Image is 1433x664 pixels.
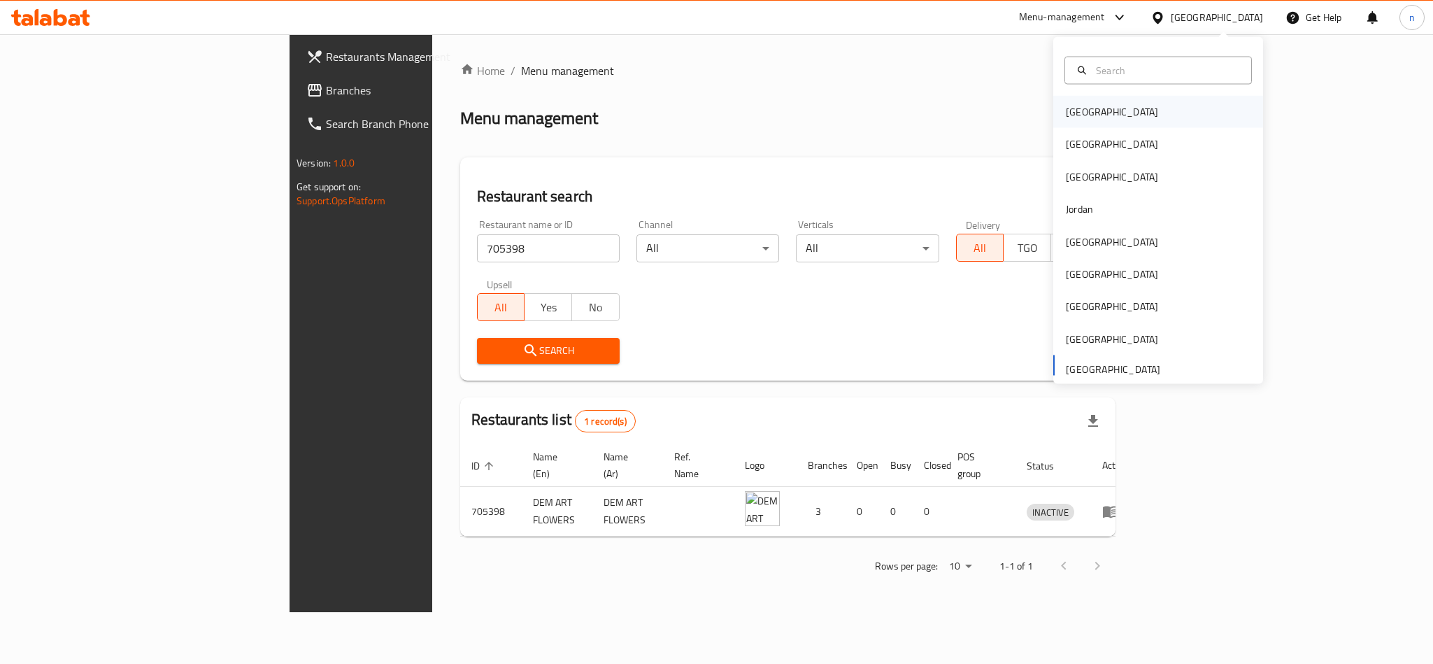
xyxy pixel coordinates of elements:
[1076,404,1110,438] div: Export file
[1066,202,1093,217] div: Jordan
[477,186,1099,207] h2: Restaurant search
[1091,444,1139,487] th: Action
[592,487,663,537] td: DEM ART FLOWERS
[477,234,620,262] input: Search for restaurant name or ID..
[477,293,525,321] button: All
[1027,504,1074,521] span: INACTIVE
[533,448,576,482] span: Name (En)
[943,556,977,577] div: Rows per page:
[734,444,797,487] th: Logo
[745,491,780,526] img: DEM ART FLOWERS
[962,238,999,258] span: All
[1066,234,1158,249] div: [GEOGRAPHIC_DATA]
[1090,62,1243,78] input: Search
[1102,503,1128,520] div: Menu
[674,448,717,482] span: Ref. Name
[297,154,331,172] span: Version:
[956,234,1004,262] button: All
[326,82,518,99] span: Branches
[875,558,938,575] p: Rows per page:
[471,458,498,474] span: ID
[326,115,518,132] span: Search Branch Phone
[487,279,513,289] label: Upsell
[879,444,913,487] th: Busy
[797,487,846,537] td: 3
[913,487,946,537] td: 0
[1066,299,1158,314] div: [GEOGRAPHIC_DATA]
[483,297,520,318] span: All
[1409,10,1415,25] span: n
[575,410,636,432] div: Total records count
[604,448,646,482] span: Name (Ar)
[471,409,636,432] h2: Restaurants list
[521,62,614,79] span: Menu management
[1066,169,1158,184] div: [GEOGRAPHIC_DATA]
[571,293,620,321] button: No
[1019,9,1105,26] div: Menu-management
[966,220,1001,229] label: Delivery
[530,297,566,318] span: Yes
[846,487,879,537] td: 0
[1066,267,1158,282] div: [GEOGRAPHIC_DATA]
[326,48,518,65] span: Restaurants Management
[297,192,385,210] a: Support.OpsPlatform
[578,297,614,318] span: No
[295,107,529,141] a: Search Branch Phone
[1027,458,1072,474] span: Status
[460,107,598,129] h2: Menu management
[576,415,635,428] span: 1 record(s)
[1066,331,1158,346] div: [GEOGRAPHIC_DATA]
[636,234,779,262] div: All
[522,487,592,537] td: DEM ART FLOWERS
[1066,136,1158,152] div: [GEOGRAPHIC_DATA]
[1066,104,1158,120] div: [GEOGRAPHIC_DATA]
[460,62,1115,79] nav: breadcrumb
[295,40,529,73] a: Restaurants Management
[295,73,529,107] a: Branches
[1171,10,1263,25] div: [GEOGRAPHIC_DATA]
[999,558,1033,575] p: 1-1 of 1
[797,444,846,487] th: Branches
[477,338,620,364] button: Search
[913,444,946,487] th: Closed
[524,293,572,321] button: Yes
[879,487,913,537] td: 0
[846,444,879,487] th: Open
[297,178,361,196] span: Get support on:
[488,342,608,360] span: Search
[1050,234,1099,262] button: TMP
[460,444,1139,537] table: enhanced table
[1003,234,1051,262] button: TGO
[957,448,999,482] span: POS group
[796,234,939,262] div: All
[333,154,355,172] span: 1.0.0
[1009,238,1046,258] span: TGO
